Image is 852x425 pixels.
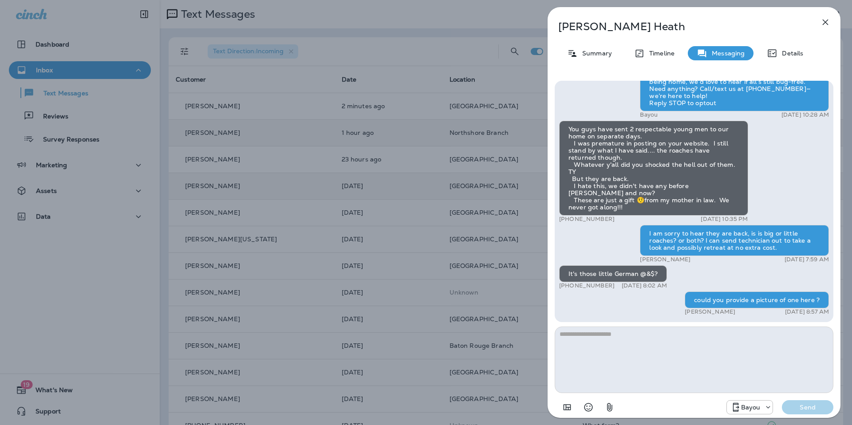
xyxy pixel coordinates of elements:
p: [PERSON_NAME] [685,308,735,315]
p: [DATE] 10:35 PM [701,216,748,223]
p: [PHONE_NUMBER] [559,216,615,223]
p: [DATE] 8:02 AM [622,282,667,289]
p: Summary [578,50,612,57]
div: I am sorry to hear they are back, is is big or little roaches? or both? I can send technician out... [640,225,829,256]
p: [DATE] 7:59 AM [785,256,829,263]
p: [DATE] 8:57 AM [785,308,829,315]
p: Bayou [741,404,761,411]
p: Timeline [645,50,674,57]
p: [PERSON_NAME] [640,256,690,263]
div: could you provide a picture of one here ? [685,291,829,308]
p: Bayou [640,111,658,118]
p: [PHONE_NUMBER] [559,282,615,289]
p: Messaging [707,50,745,57]
div: +1 (985) 315-4311 [727,402,773,413]
button: Add in a premade template [558,398,576,416]
button: Select an emoji [580,398,597,416]
p: [DATE] 10:28 AM [781,111,829,118]
div: It's those little German @&$? [559,265,667,282]
p: [PERSON_NAME] Heath [558,20,801,33]
div: You guys have sent 2 respectable young men to our home on separate days. I was premature in posti... [559,121,748,216]
p: Details [777,50,803,57]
